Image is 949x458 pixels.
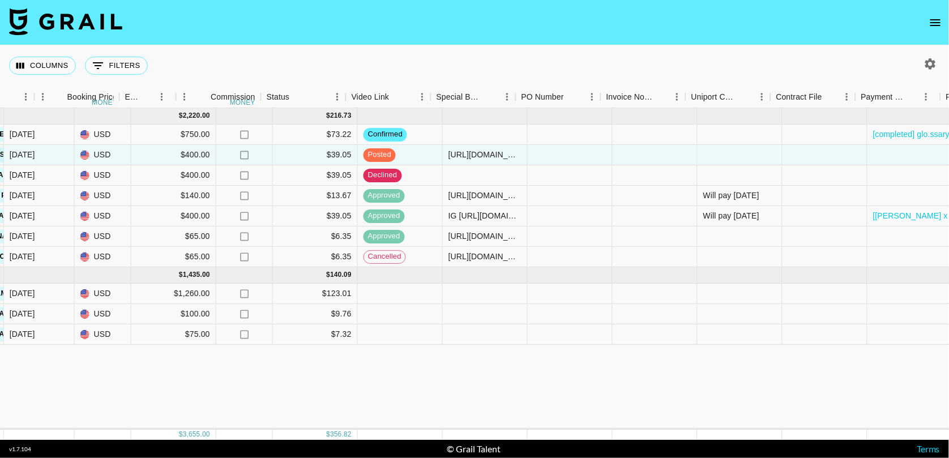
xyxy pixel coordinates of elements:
[131,304,216,324] div: $100.00
[839,88,856,105] button: Menu
[183,430,210,439] div: 3,655.00
[67,86,117,108] div: Booking Price
[75,125,131,145] div: USD
[9,446,31,453] div: v 1.7.104
[703,190,759,201] div: Will pay Oct 15
[75,304,131,324] div: USD
[75,324,131,345] div: USD
[483,89,499,105] button: Sort
[327,270,331,280] div: $
[125,86,141,108] div: Expenses: Remove Commission?
[448,149,521,160] div: https://www.tiktok.com/@glo.ssary/video/7558839990646541599
[273,165,358,186] div: $39.05
[653,89,669,105] button: Sort
[738,89,754,105] button: Sort
[273,247,358,267] div: $6.35
[516,86,601,108] div: PO Number
[75,206,131,226] div: USD
[754,88,771,105] button: Menu
[364,251,405,262] span: cancelled
[179,430,183,439] div: $
[330,111,352,121] div: 216.73
[10,230,35,242] div: Sep '25
[389,89,405,105] button: Sort
[176,88,193,105] button: Menu
[52,89,67,105] button: Sort
[364,149,396,160] span: posted
[131,226,216,247] div: $65.00
[499,88,516,105] button: Menu
[119,86,176,108] div: Expenses: Remove Commission?
[273,304,358,324] div: $9.76
[183,270,210,280] div: 1,435.00
[327,111,331,121] div: $
[273,284,358,304] div: $123.01
[447,443,501,455] div: © Grail Talent
[261,86,346,108] div: Status
[822,89,838,105] button: Sort
[771,86,856,108] div: Contract File
[329,88,346,105] button: Menu
[273,226,358,247] div: $6.35
[75,247,131,267] div: USD
[606,86,653,108] div: Invoice Notes
[131,284,216,304] div: $1,260.00
[75,226,131,247] div: USD
[10,288,35,299] div: Oct '25
[917,443,940,454] a: Terms
[153,88,170,105] button: Menu
[289,89,305,105] button: Sort
[448,210,521,221] div: IG https://www.instagram.com/reel/DO9SqMzkzMH/?igsh=MTh3NzUzbnQyeGhxOA== TT: https://www.tiktok.c...
[669,88,686,105] button: Menu
[448,190,521,201] div: https://www.tiktok.com/@grc.gldy/video/7551413795671788808
[131,125,216,145] div: $750.00
[584,88,601,105] button: Menu
[141,89,157,105] button: Sort
[195,89,211,105] button: Sort
[10,308,35,319] div: Oct '25
[703,210,759,221] div: Will pay Oct 14
[364,190,405,201] span: approved
[10,169,35,181] div: Sep '25
[448,251,521,262] div: https://www.tiktok.com/@evelyngonz_/video/7552344674439154957
[75,165,131,186] div: USD
[35,88,52,105] button: Menu
[273,324,358,345] div: $7.32
[364,170,402,181] span: declined
[327,430,331,439] div: $
[267,86,290,108] div: Status
[10,251,35,262] div: Sep '25
[9,8,122,35] img: Grail Talent
[364,129,407,140] span: confirmed
[431,86,516,108] div: Special Booking Type
[564,89,580,105] button: Sort
[691,86,738,108] div: Uniport Contact Email
[448,230,521,242] div: https://www.tiktok.com/@evelyngonz_/video/7552344674439154957
[521,86,564,108] div: PO Number
[273,125,358,145] div: $73.22
[10,328,35,340] div: Oct '25
[179,270,183,280] div: $
[273,186,358,206] div: $13.67
[131,165,216,186] div: $400.00
[856,86,941,108] div: Payment Sent
[9,57,76,75] button: Select columns
[230,99,255,106] div: money
[414,88,431,105] button: Menu
[10,190,35,201] div: Sep '25
[211,86,255,108] div: Commission
[437,86,483,108] div: Special Booking Type
[85,57,148,75] button: Show filters
[364,231,405,242] span: approved
[10,149,35,160] div: Sep '25
[352,86,390,108] div: Video Link
[131,206,216,226] div: $400.00
[686,86,771,108] div: Uniport Contact Email
[346,86,431,108] div: Video Link
[131,247,216,267] div: $65.00
[183,111,210,121] div: 2,220.00
[179,111,183,121] div: $
[330,270,352,280] div: 140.09
[861,86,905,108] div: Payment Sent
[92,99,117,106] div: money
